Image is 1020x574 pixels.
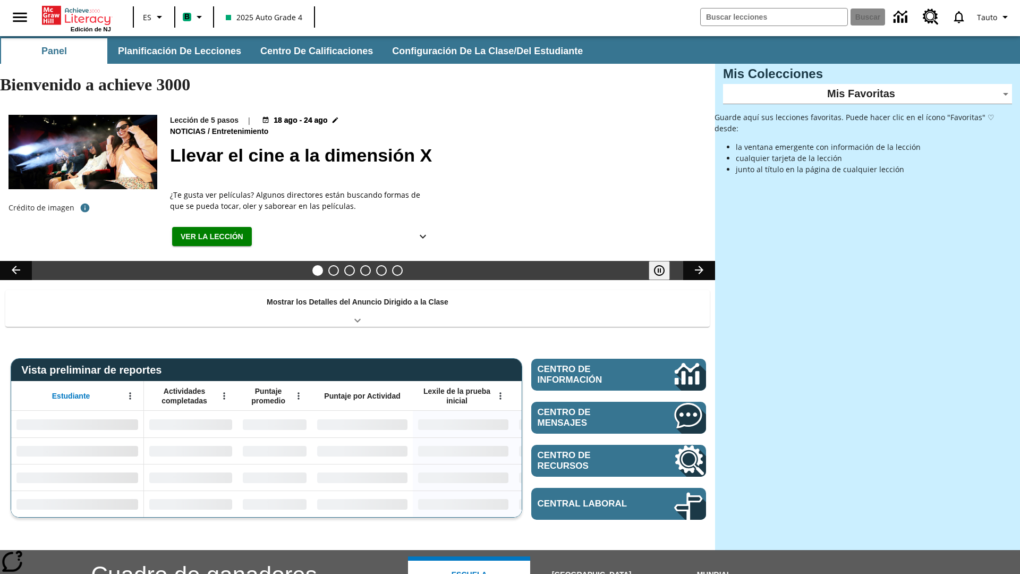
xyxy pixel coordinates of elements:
[8,115,157,189] img: El panel situado frente a los asientos rocía con agua nebulizada al feliz público en un cine equi...
[226,12,302,23] span: 2025 Auto Grade 4
[736,153,1012,164] li: cualquier tarjeta de la lección
[170,142,702,169] h2: Llevar el cine a la dimensión X
[212,126,271,138] span: Entretenimiento
[412,227,433,247] button: Ver más
[143,12,151,23] span: ES
[237,491,312,517] div: Sin datos,
[376,265,387,276] button: Diapositiva 5 Una idea, mucho trabajo
[42,5,111,26] a: Portada
[247,115,251,126] span: |
[260,115,341,126] button: 18 ago - 24 ago Elegir fechas
[973,7,1016,27] button: Perfil/Configuración
[977,12,997,23] span: Tauto
[531,445,706,477] a: Centro de recursos, Se abrirá en una pestaña nueva.
[312,265,323,276] button: Diapositiva 1 Llevar el cine a la dimensión X
[945,3,973,31] a: Notificaciones
[184,10,190,23] span: B
[144,411,237,437] div: Sin datos,
[360,265,371,276] button: Diapositiva 4 ¿Cuál es la gran idea?
[916,3,945,31] a: Centro de recursos, Se abrirá en una pestaña nueva.
[538,364,638,385] span: Centro de información
[715,112,1012,134] p: Guarde aquí sus lecciones favoritas. Puede hacer clic en el ícono "Favoritas" ♡ desde:
[4,2,36,33] button: Abrir el menú lateral
[237,437,312,464] div: Sin datos,
[531,402,706,434] a: Centro de mensajes
[492,388,508,404] button: Abrir menú
[538,407,642,428] span: Centro de mensajes
[344,265,355,276] button: Diapositiva 3 ¿Lo quieres con papas fritas?
[723,66,1012,81] h3: Mis Colecciones
[514,437,615,464] div: Sin datos,
[514,464,615,491] div: Sin datos,
[178,7,210,27] button: Boost El color de la clase es verde menta. Cambiar el color de la clase.
[324,391,400,401] span: Puntaje por Actividad
[328,265,339,276] button: Diapositiva 2 ¿Los autos del futuro?
[74,198,96,217] button: Crédito de foto: The Asahi Shimbun vía Getty Images
[144,491,237,517] div: Sin datos,
[5,290,710,327] div: Mostrar los Detalles del Anuncio Dirigido a la Clase
[531,488,706,520] a: Central laboral
[701,9,847,26] input: Buscar campo
[21,364,167,376] span: Vista preliminar de reportes
[42,4,111,32] div: Portada
[144,464,237,491] div: Sin datos,
[137,7,171,27] button: Lenguaje: ES, Selecciona un idioma
[170,189,436,212] div: ¿Te gusta ver películas? Algunos directores están buscando formas de que se pueda tocar, oler y s...
[237,464,312,491] div: Sin datos,
[149,386,219,406] span: Actividades completadas
[887,3,916,32] a: Centro de información
[384,38,591,64] button: Configuración de la clase/del estudiante
[216,388,232,404] button: Abrir menú
[736,164,1012,175] li: junto al título en la página de cualquier lección
[172,227,252,247] button: Ver la lección
[237,411,312,437] div: Sin datos,
[122,388,138,404] button: Abrir menú
[531,359,706,391] a: Centro de información
[252,38,381,64] button: Centro de calificaciones
[274,115,327,126] span: 18 ago - 24 ago
[144,437,237,464] div: Sin datos,
[723,84,1012,104] div: Mis Favoritas
[418,386,496,406] span: Lexile de la prueba inicial
[683,261,715,280] button: Carrusel de lecciones, seguir
[170,126,208,138] span: Noticias
[291,388,307,404] button: Abrir menú
[649,261,670,280] button: Pausar
[538,450,642,471] span: Centro de recursos
[52,391,90,401] span: Estudiante
[538,499,642,509] span: Central laboral
[514,411,615,437] div: Sin datos,
[71,26,111,32] span: Edición de NJ
[514,491,615,517] div: Sin datos,
[392,265,403,276] button: Diapositiva 6 El sueño de los animales
[243,386,294,406] span: Puntaje promedio
[1,38,107,64] button: Panel
[8,202,74,213] p: Crédito de imagen
[267,297,448,308] p: Mostrar los Detalles del Anuncio Dirigido a la Clase
[208,127,210,136] span: /
[109,38,250,64] button: Planificación de lecciones
[170,115,239,126] p: Lección de 5 pasos
[736,141,1012,153] li: la ventana emergente con información de la lección
[649,261,681,280] div: Pausar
